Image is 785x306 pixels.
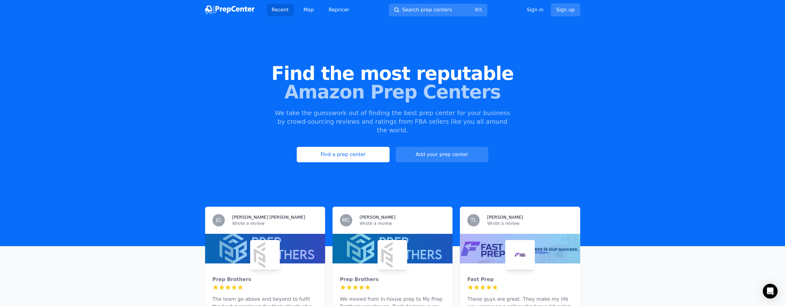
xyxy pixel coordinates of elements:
a: Sign in [527,6,544,14]
div: Prep Brothers [213,276,318,283]
span: Search prep centers [402,6,452,14]
div: Prep Brothers [340,276,445,283]
span: TL [471,218,477,223]
img: Prep Brothers [251,241,279,268]
img: Fast Prep [506,241,534,268]
span: Amazon Prep Centers [10,83,775,101]
div: Fast Prep [467,276,572,283]
a: Recent [267,4,294,16]
h3: [PERSON_NAME] [360,214,395,220]
p: We take the guesswork out of finding the best prep center for your business by crowd-sourcing rev... [274,109,511,134]
img: Prep Brothers [379,241,406,268]
a: Add your prep center [396,147,488,162]
kbd: ⌘ [474,7,479,13]
kbd: K [479,7,482,13]
a: Map [299,4,319,16]
h3: [PERSON_NAME] [487,214,523,220]
a: Sign up [551,3,580,16]
img: PrepCenter [205,6,254,14]
a: Find a prep center [297,147,389,162]
button: Search prep centers⌘K [389,4,487,16]
div: Open Intercom Messenger [763,284,778,299]
span: JG [216,218,221,223]
p: Wrote a review [232,220,318,226]
h3: [PERSON_NAME] [PERSON_NAME] [232,214,305,220]
p: Wrote a review [487,220,572,226]
span: MC [342,218,350,223]
p: Wrote a review [360,220,445,226]
span: Find the most reputable [10,64,775,83]
a: Repricer [324,4,354,16]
